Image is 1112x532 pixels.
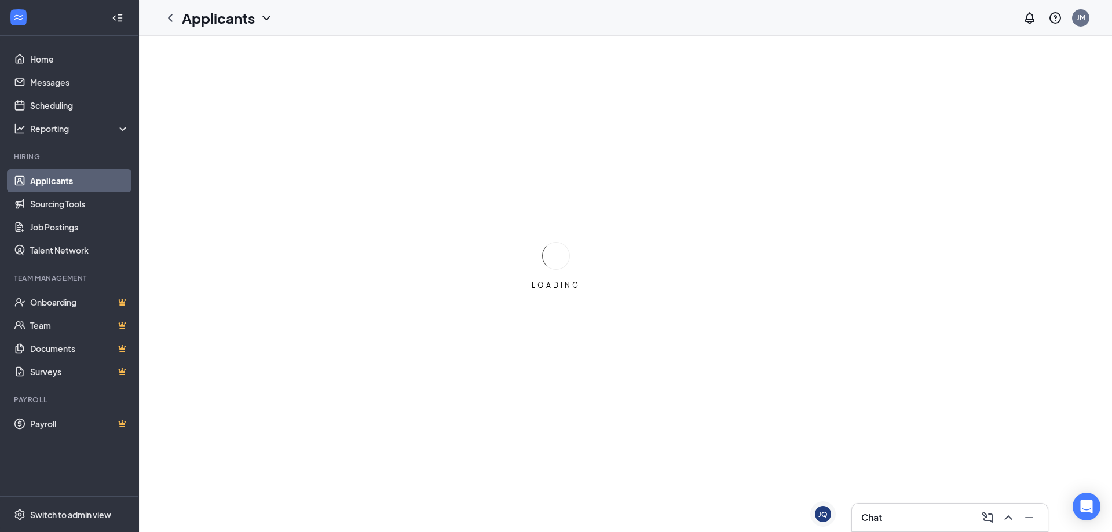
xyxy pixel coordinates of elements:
a: PayrollCrown [30,412,129,435]
svg: ComposeMessage [981,511,994,524]
svg: ChevronUp [1001,511,1015,524]
svg: QuestionInfo [1048,11,1062,25]
button: ChevronUp [999,508,1018,527]
a: TeamCrown [30,314,129,337]
svg: Analysis [14,123,25,134]
a: OnboardingCrown [30,291,129,314]
div: LOADING [527,280,585,290]
div: JQ [818,509,828,519]
a: DocumentsCrown [30,337,129,360]
a: Job Postings [30,215,129,239]
div: Switch to admin view [30,509,111,520]
a: Scheduling [30,94,129,117]
div: Team Management [14,273,127,283]
svg: Collapse [112,12,123,24]
div: Open Intercom Messenger [1073,493,1100,520]
div: Hiring [14,152,127,162]
a: SurveysCrown [30,360,129,383]
h1: Applicants [182,8,255,28]
button: Minimize [1020,508,1038,527]
a: Home [30,47,129,71]
svg: Settings [14,509,25,520]
h3: Chat [861,511,882,524]
button: ComposeMessage [978,508,997,527]
a: Applicants [30,169,129,192]
div: JM [1077,13,1085,23]
svg: Notifications [1023,11,1037,25]
svg: WorkstreamLogo [13,12,24,23]
a: Messages [30,71,129,94]
a: Talent Network [30,239,129,262]
svg: ChevronLeft [163,11,177,25]
div: Reporting [30,123,130,134]
a: Sourcing Tools [30,192,129,215]
svg: ChevronDown [259,11,273,25]
div: Payroll [14,395,127,405]
svg: Minimize [1022,511,1036,524]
